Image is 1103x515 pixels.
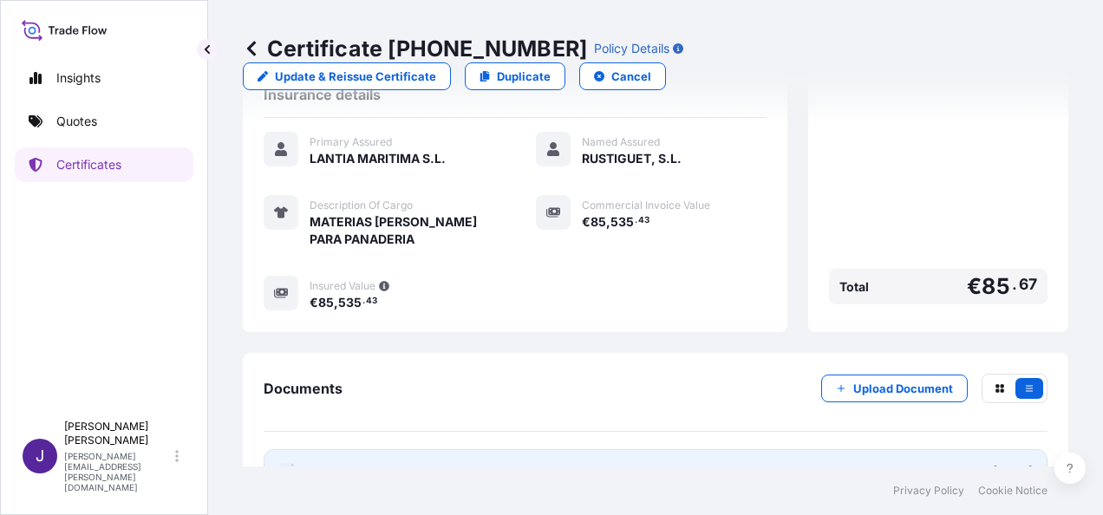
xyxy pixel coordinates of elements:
[275,68,436,85] p: Update & Reissue Certificate
[56,113,97,130] p: Quotes
[978,484,1048,498] a: Cookie Notice
[1012,279,1017,290] span: .
[264,380,343,397] span: Documents
[821,375,968,402] button: Upload Document
[310,279,375,293] span: Insured Value
[610,216,634,228] span: 535
[893,484,964,498] a: Privacy Policy
[465,62,565,90] a: Duplicate
[310,150,446,167] span: LANTIA MARITIMA S.L.
[36,447,44,465] span: J
[582,199,710,212] span: Commercial Invoice Value
[853,380,953,397] p: Upload Document
[243,62,451,90] a: Update & Reissue Certificate
[611,68,651,85] p: Cancel
[310,135,392,149] span: Primary Assured
[334,297,338,309] span: ,
[362,298,365,304] span: .
[839,278,869,296] span: Total
[243,35,587,62] p: Certificate [PHONE_NUMBER]
[56,69,101,87] p: Insights
[582,135,660,149] span: Named Assured
[1019,279,1037,290] span: 67
[15,104,193,139] a: Quotes
[638,218,649,224] span: 43
[264,449,1048,494] a: PDFCertificate[DATE]
[64,451,172,492] p: [PERSON_NAME][EMAIL_ADDRESS][PERSON_NAME][DOMAIN_NAME]
[366,298,377,304] span: 43
[56,156,121,173] p: Certificates
[579,62,666,90] button: Cancel
[15,147,193,182] a: Certificates
[582,150,682,167] span: RUSTIGUET, S.L.
[635,218,637,224] span: .
[497,68,551,85] p: Duplicate
[15,61,193,95] a: Insights
[310,213,494,248] span: MATERIAS [PERSON_NAME] PARA PANADERIA
[310,297,318,309] span: €
[606,216,610,228] span: ,
[594,40,669,57] p: Policy Details
[64,420,172,447] p: [PERSON_NAME] [PERSON_NAME]
[310,463,372,480] span: Certificate
[591,216,606,228] span: 85
[338,297,362,309] span: 535
[967,276,982,297] span: €
[310,199,413,212] span: Description Of Cargo
[993,463,1033,480] div: [DATE]
[582,216,591,228] span: €
[318,297,334,309] span: 85
[982,276,1009,297] span: 85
